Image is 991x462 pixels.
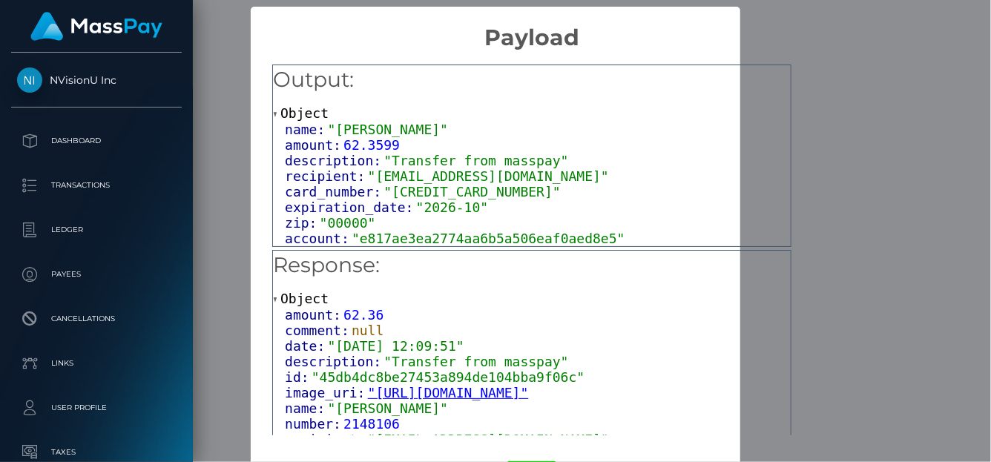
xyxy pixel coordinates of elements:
img: MassPay Logo [30,12,162,41]
span: "[CREDIT_CARD_NUMBER]" [383,184,560,199]
span: number: [285,416,343,432]
p: Transactions [17,174,176,197]
p: Payees [17,263,176,286]
span: recipient: [285,168,368,184]
span: "[DATE] 12:09:51" [328,338,464,354]
span: "[EMAIL_ADDRESS][DOMAIN_NAME]" [368,168,609,184]
p: Links [17,352,176,374]
span: zip: [285,215,320,231]
h5: Response: [273,251,791,280]
span: "Transfer from masspay" [383,153,568,168]
span: recipient: [285,432,368,447]
p: Cancellations [17,308,176,330]
span: name: [285,122,327,137]
span: description: [285,153,383,168]
span: "45db4dc8be27453a894de104bba9f06c" [312,369,585,385]
span: card_number: [285,184,383,199]
p: Ledger [17,219,176,241]
span: id: [285,369,312,385]
h2: Payload [251,7,813,51]
span: "2026-10" [416,199,489,215]
span: comment: [285,323,352,338]
span: Object [280,105,329,121]
span: account: [285,231,352,246]
h5: Output: [273,65,791,95]
span: expiration_date: [285,199,416,215]
img: NVisionU Inc [17,67,42,93]
span: description: [285,354,383,369]
span: null [352,323,383,338]
span: "00000" [320,215,376,231]
p: Dashboard [17,130,176,152]
span: "Transfer from masspay" [383,354,568,369]
span: date: [285,338,327,354]
span: Object [280,291,329,306]
span: "e817ae3ea2774aa6b5a506eaf0aed8e5" [352,231,625,246]
span: 2148106 [343,416,400,432]
span: amount: [285,137,343,153]
span: "[EMAIL_ADDRESS][DOMAIN_NAME]" [368,432,609,447]
a: "[URL][DOMAIN_NAME]" [368,385,529,400]
span: amount: [285,307,343,323]
span: NVisionU Inc [11,73,182,87]
span: name: [285,400,327,416]
span: "[PERSON_NAME]" [328,122,449,137]
span: 62.3599 [343,137,400,153]
span: image_uri: [285,385,368,400]
p: User Profile [17,397,176,419]
span: 62.36 [343,307,383,323]
span: "[PERSON_NAME]" [328,400,449,416]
